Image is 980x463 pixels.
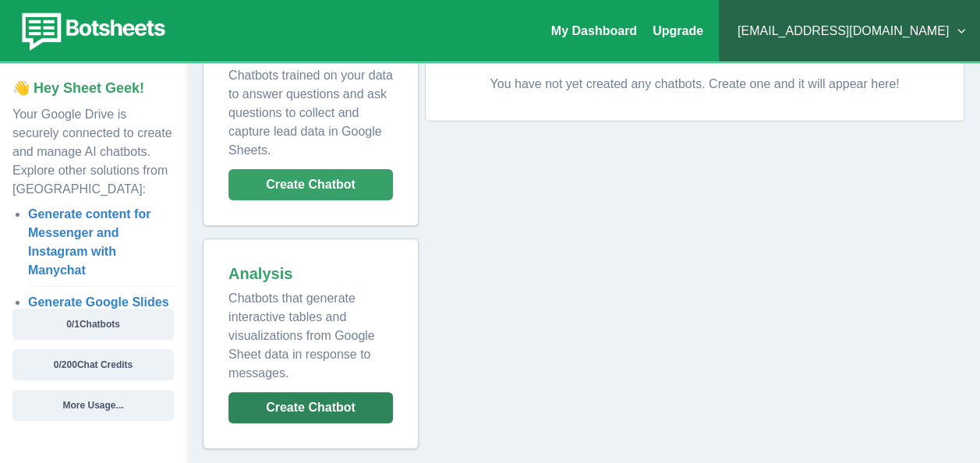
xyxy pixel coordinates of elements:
button: Create Chatbot [228,392,393,423]
button: 0/1Chatbots [12,309,174,340]
a: Upgrade [653,24,703,37]
a: Generate content for Messenger and Instagram with Manychat [28,207,150,277]
p: Chatbots trained on your data to answer questions and ask questions to collect and capture lead d... [228,60,393,160]
p: Your Google Drive is securely connected to create and manage AI chatbots. Explore other solutions... [12,99,174,199]
button: 0/200Chat Credits [12,349,174,380]
p: Chatbots that generate interactive tables and visualizations from Google Sheet data in response t... [228,283,393,383]
button: More Usage... [12,390,174,421]
a: Generate Google Slides and Google Docs [28,295,169,327]
img: botsheets-logo.png [12,9,170,53]
p: 👋 Hey Sheet Geek! [12,78,174,99]
button: [EMAIL_ADDRESS][DOMAIN_NAME] [731,16,968,47]
h2: Analysis [228,264,393,283]
p: You have not yet created any chatbots. Create one and it will appear here! [444,61,945,108]
a: My Dashboard [551,24,637,37]
button: Create Chatbot [228,169,393,200]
